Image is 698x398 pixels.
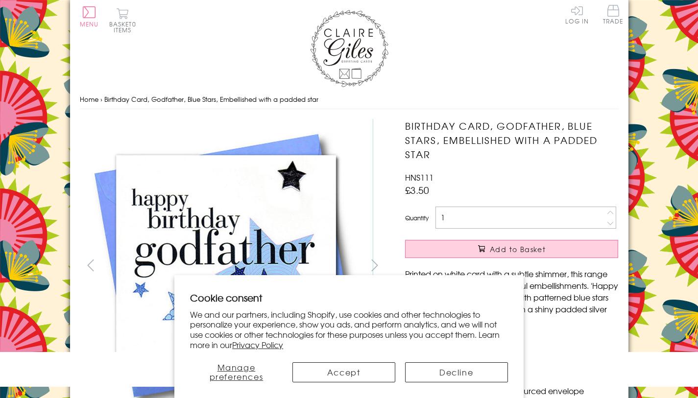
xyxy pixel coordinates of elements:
button: Decline [405,362,508,382]
button: Manage preferences [190,362,282,382]
button: next [363,254,385,276]
p: We and our partners, including Shopify, use cookies and other technologies to personalize your ex... [190,309,508,350]
button: Basket0 items [109,8,136,33]
button: Accept [292,362,395,382]
button: Menu [80,6,99,27]
img: Claire Giles Greetings Cards [310,10,388,87]
h2: Cookie consent [190,291,508,304]
span: Manage preferences [210,361,264,382]
a: Home [80,94,98,104]
span: 0 items [114,20,136,34]
span: Add to Basket [490,244,546,254]
button: Add to Basket [405,240,618,258]
span: Birthday Card, Godfather, Blue Stars, Embellished with a padded star [104,94,318,104]
label: Quantity [405,213,429,222]
span: Menu [80,20,99,28]
span: HNS111 [405,171,433,183]
span: Trade [603,5,624,24]
span: › [100,94,102,104]
h1: Birthday Card, Godfather, Blue Stars, Embellished with a padded star [405,119,618,161]
nav: breadcrumbs [80,90,619,110]
a: Log In [565,5,589,24]
button: prev [80,254,102,276]
a: Trade [603,5,624,26]
span: £3.50 [405,183,429,197]
p: Printed on white card with a subtle shimmer, this range has large graphics and beautiful embellis... [405,268,618,327]
a: Privacy Policy [232,339,283,351]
